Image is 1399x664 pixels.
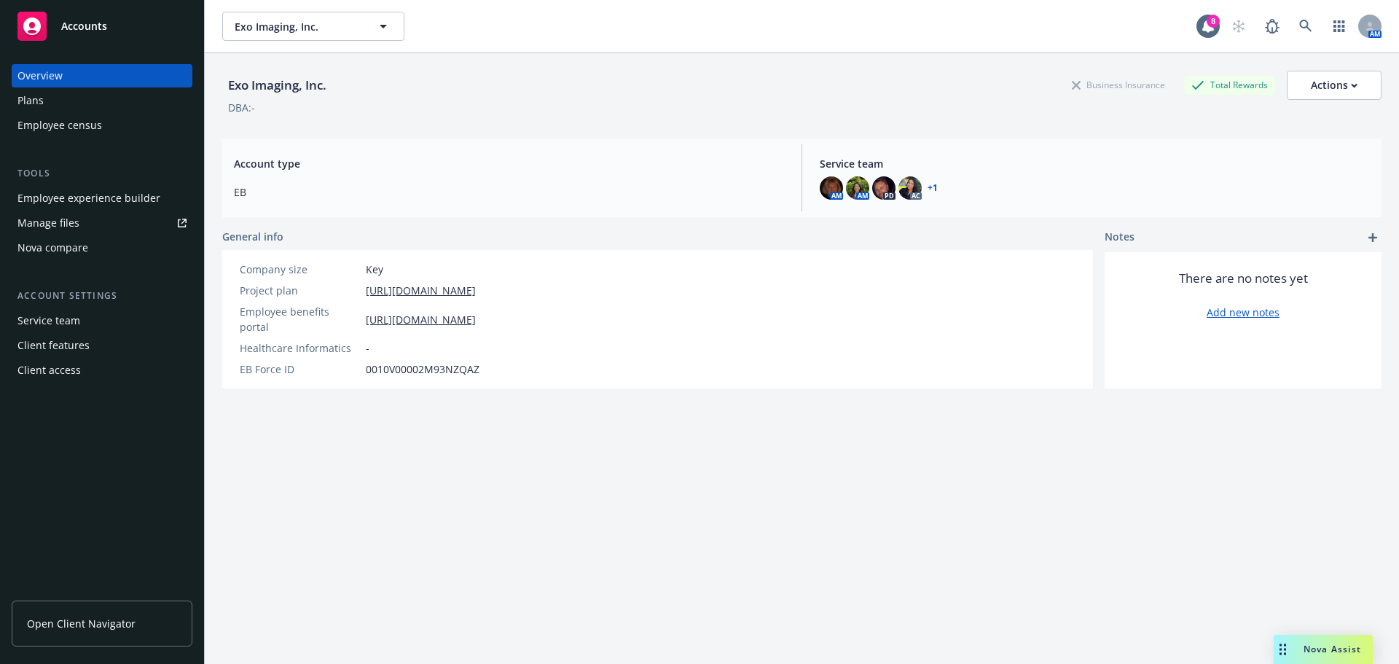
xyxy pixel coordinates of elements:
span: - [366,340,369,356]
span: EB [234,184,784,200]
button: Nova Assist [1274,635,1373,664]
a: Plans [12,89,192,112]
span: 0010V00002M93NZQAZ [366,362,479,377]
a: add [1364,229,1382,246]
a: Employee census [12,114,192,137]
a: [URL][DOMAIN_NAME] [366,283,476,298]
span: Key [366,262,383,277]
div: Manage files [17,211,79,235]
div: Total Rewards [1184,76,1275,94]
div: Employee experience builder [17,187,160,210]
a: +1 [928,184,938,192]
div: Business Insurance [1065,76,1172,94]
img: photo [872,176,896,200]
span: Service team [820,156,1370,171]
div: Client access [17,359,81,382]
a: Overview [12,64,192,87]
div: Employee census [17,114,102,137]
a: Accounts [12,6,192,47]
span: There are no notes yet [1179,270,1308,287]
div: Exo Imaging, Inc. [222,76,332,95]
span: General info [222,229,283,244]
img: photo [898,176,922,200]
a: Manage files [12,211,192,235]
div: Account settings [12,289,192,303]
a: Search [1291,12,1320,41]
span: Notes [1105,229,1135,246]
a: Report a Bug [1258,12,1287,41]
div: Nova compare [17,236,88,259]
a: Client features [12,334,192,357]
a: Switch app [1325,12,1354,41]
div: Healthcare Informatics [240,340,360,356]
button: Exo Imaging, Inc. [222,12,404,41]
div: DBA: - [228,100,255,115]
div: Drag to move [1274,635,1292,664]
span: Open Client Navigator [27,616,136,631]
div: Actions [1311,71,1357,99]
span: Exo Imaging, Inc. [235,19,361,34]
div: Client features [17,334,90,357]
a: Add new notes [1207,305,1280,320]
div: Company size [240,262,360,277]
div: EB Force ID [240,362,360,377]
a: [URL][DOMAIN_NAME] [366,312,476,327]
div: Overview [17,64,63,87]
a: Start snowing [1224,12,1253,41]
div: 8 [1207,15,1220,28]
a: Service team [12,309,192,332]
div: Plans [17,89,44,112]
div: Employee benefits portal [240,304,360,335]
div: Service team [17,309,80,332]
button: Actions [1287,71,1382,100]
a: Nova compare [12,236,192,259]
span: Accounts [61,20,107,32]
div: Tools [12,166,192,181]
a: Client access [12,359,192,382]
img: photo [820,176,843,200]
a: Employee experience builder [12,187,192,210]
span: Account type [234,156,784,171]
span: Nova Assist [1304,643,1361,655]
div: Project plan [240,283,360,298]
img: photo [846,176,869,200]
